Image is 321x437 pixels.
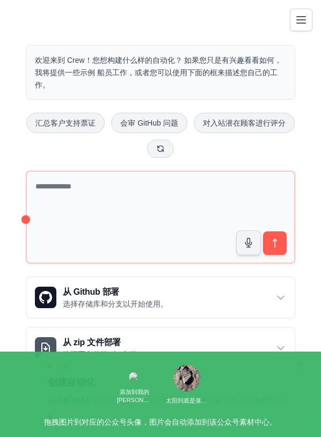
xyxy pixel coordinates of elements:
[63,349,144,360] p: 选择要上传的 zip 文件。
[63,336,144,349] h3: 从 zip 文件部署
[63,286,168,298] h3: 从 Github 部署
[26,113,105,133] button: 汇总客户支持票证
[267,385,321,437] div: 聊天小组件
[35,54,286,91] p: 欢迎来到 Crew！您想构建什么样的自动化？ 如果您只是有兴趣看看如何，我将提供一些示例 船员工作，或者您可以使用下面的框来描述您自己的工作。
[111,113,187,133] button: 会审 GitHub 问题
[194,113,295,133] button: 对入站潜在顾客进行评分
[63,298,168,309] p: 选择存储库和分支以开始使用。
[290,9,312,31] button: 切换导航
[267,385,321,437] iframe: Chat Widget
